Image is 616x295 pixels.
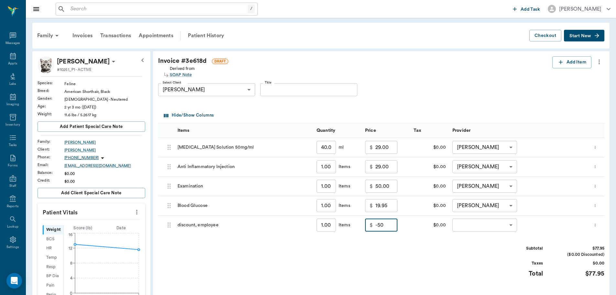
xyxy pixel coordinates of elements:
label: Title [265,80,271,85]
button: more [591,200,599,211]
div: Price [365,121,376,140]
div: [MEDICAL_DATA] Solution 50mg/ml [174,138,313,157]
div: Family [33,28,65,43]
div: Gender : [38,96,64,101]
div: Invoice # 3e618d [158,56,552,66]
button: [PERSON_NAME] [543,3,616,15]
button: Start New [564,30,604,42]
a: Appointments [135,28,177,43]
div: $77.95 [556,245,604,252]
div: Examination [174,177,313,196]
div: Labs [9,82,16,86]
div: Provider [449,123,588,138]
tspan: 8 [70,261,72,265]
div: Lookup [7,224,18,229]
div: 11.6 lbs / 5.2617 kg [64,112,145,118]
a: [PERSON_NAME] [64,147,145,153]
div: $0.00 [410,157,449,177]
p: [PHONE_NUMBER] [64,155,99,161]
div: Resp [43,262,63,272]
div: Items [336,183,350,189]
div: $0.00 [64,171,145,176]
input: 0.00 [375,160,397,173]
p: #10251_P1 - ACTIVE [57,67,92,73]
div: Client : [38,146,64,152]
div: HR [43,244,63,253]
div: Score ( lb ) [64,225,102,231]
p: $ [370,182,373,190]
tspan: 16 [69,233,72,237]
div: Imaging [6,102,19,107]
p: $ [370,143,373,151]
input: Search [68,5,248,14]
div: Taxes [494,260,543,267]
div: [PERSON_NAME] [452,180,517,193]
div: / [248,5,255,13]
a: SOAP Note [170,72,195,78]
button: Close drawer [30,3,43,16]
div: [PERSON_NAME] [452,160,517,173]
div: Price [362,123,410,138]
p: Patient Vitals [38,203,145,220]
div: Weight [43,225,63,234]
div: Quantity [317,121,335,140]
tspan: 12 [69,246,72,250]
div: Open Intercom Messenger [6,273,22,289]
div: [PERSON_NAME] [559,5,601,13]
div: Items [174,123,313,138]
input: 0.00 [375,180,397,193]
tspan: 0 [70,291,72,295]
div: Tasks [9,143,17,148]
a: Invoices [69,28,96,43]
p: [PERSON_NAME] [57,56,110,67]
span: Add patient Special Care Note [60,123,123,130]
div: Breed : [38,88,64,94]
button: Add patient Special Care Note [38,121,145,132]
button: more [132,207,142,218]
a: [PERSON_NAME] [64,140,145,145]
div: Transactions [96,28,135,43]
div: $0.00 [410,177,449,196]
span: Add client Special Care Note [61,189,122,197]
div: [PERSON_NAME] [158,83,255,96]
button: message [403,142,406,152]
input: 0.00 [375,141,397,154]
div: Blood Glucose [174,196,313,216]
div: Feline [64,81,145,87]
a: Patient History [184,28,228,43]
img: Profile Image [38,56,54,73]
input: 0.00 [375,199,397,212]
div: Anti Inflammatory Injection [174,157,313,177]
p: $ [370,163,373,171]
div: Inventory [5,122,20,127]
div: Messages [5,41,20,46]
div: $0.00 [410,138,449,157]
div: 2 yr 3 mo ([DATE]) [64,104,145,110]
div: BCS [43,234,63,244]
div: ($0.00 Discounted) [556,252,604,258]
div: Balance : [38,170,64,176]
div: Forms [8,163,17,168]
button: more [591,142,599,153]
div: $0.00 [410,196,449,216]
div: Items [336,164,350,170]
button: Checkout [529,30,561,42]
button: more [591,161,599,172]
button: more [591,220,599,231]
label: Select Client [163,80,181,85]
span: DRAFT [212,59,228,64]
div: Family : [38,139,64,144]
div: BP Dia [43,272,63,281]
div: Provider [452,121,470,140]
div: Appts [8,61,17,66]
div: Species : [38,80,64,86]
div: ml [336,144,344,151]
div: Staff [9,184,16,188]
div: Items [336,222,350,228]
div: Date [102,225,140,231]
div: $77.95 [556,269,604,278]
button: Add Task [510,3,543,15]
